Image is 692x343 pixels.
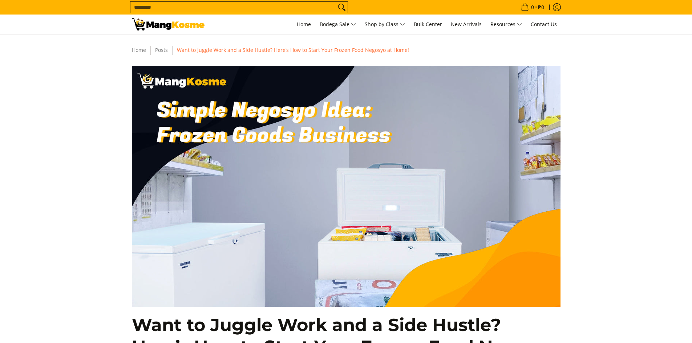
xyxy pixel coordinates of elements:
[451,21,482,28] span: New Arrivals
[527,15,561,34] a: Contact Us
[132,46,146,53] a: Home
[365,20,405,29] span: Shop by Class
[537,5,545,10] span: ₱0
[316,15,360,34] a: Bodega Sale
[132,18,205,30] img: Small Business You Can Start at Home: Frozen Goods l Mang Kosme
[320,20,356,29] span: Bodega Sale
[519,3,546,11] span: •
[531,21,557,28] span: Contact Us
[132,66,561,307] img: https://mangkosme.com/pages/negosyo-hub
[177,46,409,53] span: Want to Juggle Work and a Side Hustle? Here’s How to Start Your Frozen Food Negosyo at Home!
[487,15,526,34] a: Resources
[414,21,442,28] span: Bulk Center
[297,21,311,28] span: Home
[336,2,348,13] button: Search
[293,15,315,34] a: Home
[490,20,522,29] span: Resources
[530,5,535,10] span: 0
[128,45,564,55] nav: Breadcrumbs
[155,46,168,53] a: Posts
[212,15,561,34] nav: Main Menu
[410,15,446,34] a: Bulk Center
[361,15,409,34] a: Shop by Class
[447,15,485,34] a: New Arrivals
